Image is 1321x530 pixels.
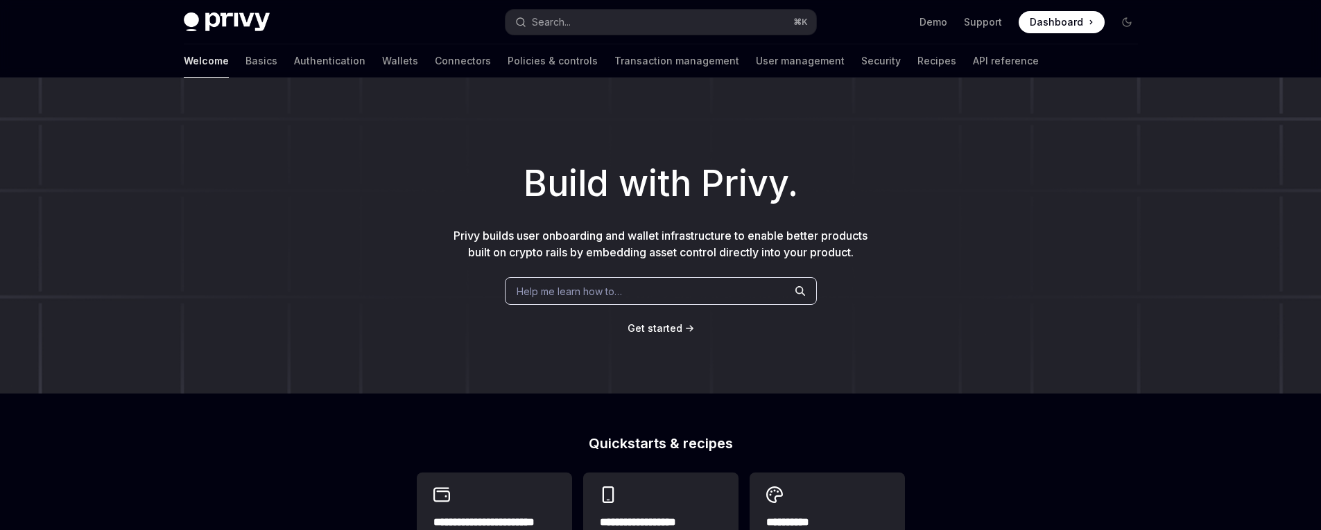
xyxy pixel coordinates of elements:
a: Authentication [294,44,365,78]
a: Basics [245,44,277,78]
a: Welcome [184,44,229,78]
h2: Quickstarts & recipes [417,436,905,450]
a: Transaction management [614,44,739,78]
a: Get started [628,321,682,335]
a: Connectors [435,44,491,78]
span: Dashboard [1030,15,1083,29]
a: Policies & controls [508,44,598,78]
img: dark logo [184,12,270,32]
span: Get started [628,322,682,334]
span: Privy builds user onboarding and wallet infrastructure to enable better products built on crypto ... [454,229,867,259]
a: API reference [973,44,1039,78]
span: ⌘ K [793,17,808,28]
span: Help me learn how to… [517,284,622,299]
a: Wallets [382,44,418,78]
a: Security [861,44,901,78]
a: Recipes [917,44,956,78]
a: User management [756,44,845,78]
a: Demo [919,15,947,29]
div: Search... [532,14,571,30]
a: Dashboard [1019,11,1105,33]
a: Support [964,15,1002,29]
h1: Build with Privy. [22,157,1299,211]
button: Open search [506,10,816,35]
button: Toggle dark mode [1116,11,1138,33]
